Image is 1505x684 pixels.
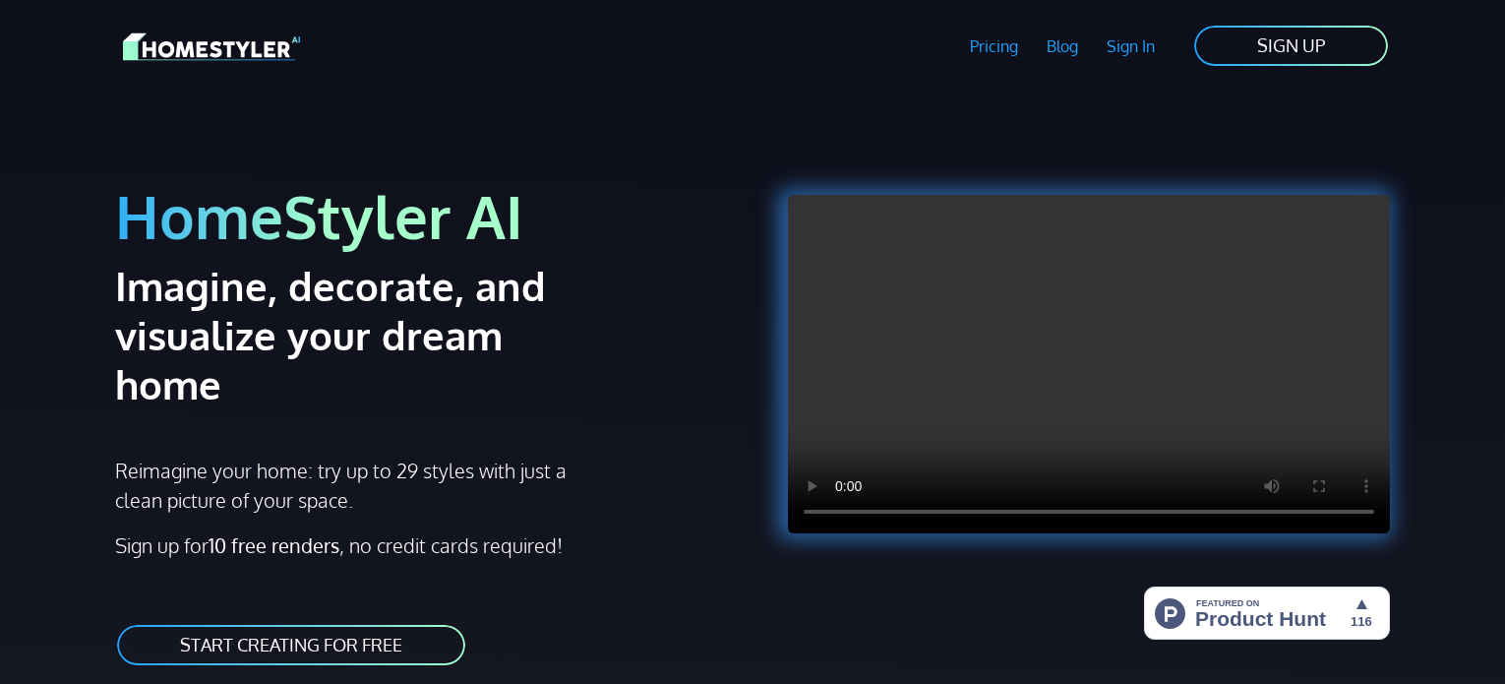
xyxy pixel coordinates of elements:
[115,261,616,408] h2: Imagine, decorate, and visualize your dream home
[115,530,741,560] p: Sign up for , no credit cards required!
[209,532,339,558] strong: 10 free renders
[115,623,467,667] a: START CREATING FOR FREE
[123,30,300,64] img: HomeStyler AI logo
[115,456,584,515] p: Reimagine your home: try up to 29 styles with just a clean picture of your space.
[956,24,1033,69] a: Pricing
[1032,24,1092,69] a: Blog
[115,179,741,253] h1: HomeStyler AI
[1144,587,1390,640] img: HomeStyler AI - Interior Design Made Easy: One Click to Your Dream Home | Product Hunt
[1092,24,1169,69] a: Sign In
[1192,24,1390,68] a: SIGN UP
